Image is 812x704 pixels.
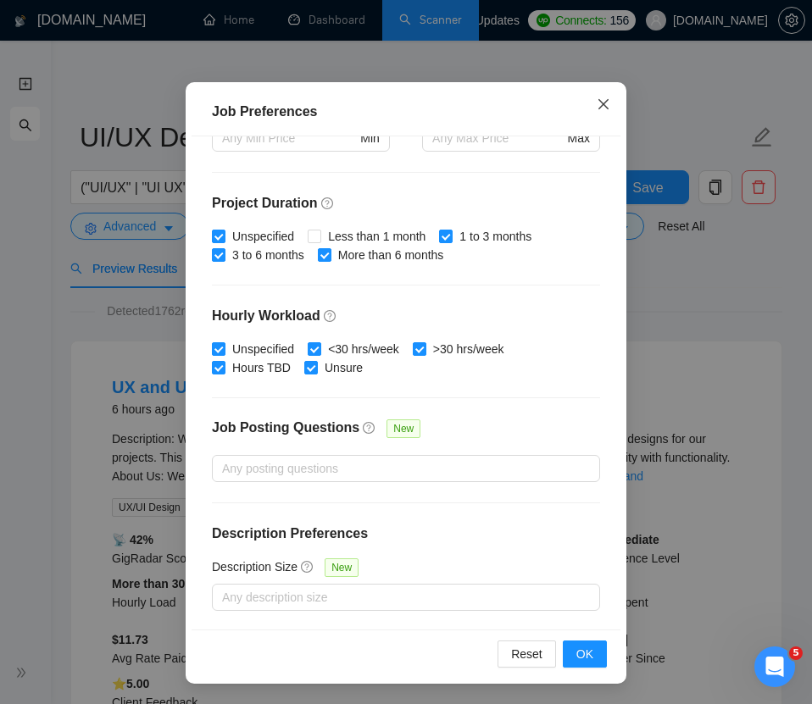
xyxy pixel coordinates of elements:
h4: Project Duration [212,193,600,213]
span: <30 hrs/week [321,340,406,358]
span: >30 hrs/week [426,340,511,358]
span: Min [360,129,380,147]
span: New [325,558,359,577]
span: Unspecified [225,340,301,358]
span: Unspecified [225,227,301,246]
span: More than 6 months [331,246,451,264]
iframe: Intercom live chat [754,646,795,687]
span: OK [576,645,593,663]
div: - [390,125,422,172]
input: Any Max Price [432,129,564,147]
button: Close [581,82,626,128]
h4: Description Preferences [212,524,600,544]
h4: Job Posting Questions [212,418,359,438]
h4: Hourly Workload [212,306,600,326]
span: question-circle [324,309,337,323]
span: question-circle [321,197,335,210]
button: Reset [498,640,556,668]
span: close [597,97,610,111]
span: Unsure [318,358,370,377]
span: Reset [511,645,542,663]
span: 5 [789,646,803,660]
span: Hours TBD [225,358,298,377]
input: Any Min Price [222,129,357,147]
div: Job Preferences [212,102,600,122]
span: question-circle [301,560,314,574]
h5: Description Size [212,557,298,576]
span: Less than 1 month [321,227,432,246]
span: question-circle [363,421,376,435]
span: Max [568,129,590,147]
button: OK [563,640,607,668]
span: 1 to 3 months [453,227,538,246]
span: 3 to 6 months [225,246,311,264]
span: New [387,419,420,438]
